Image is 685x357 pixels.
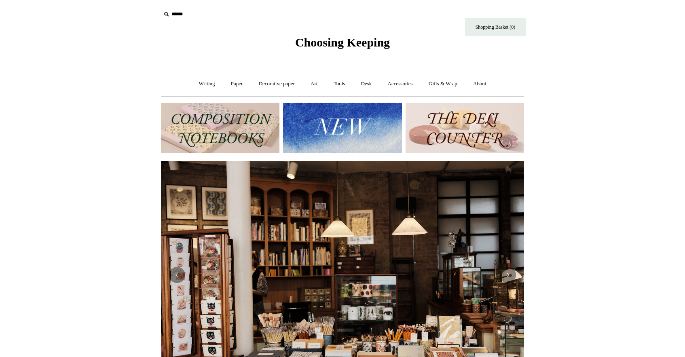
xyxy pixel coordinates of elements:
a: Tools [326,73,353,95]
a: Writing [192,73,222,95]
a: Paper [224,73,250,95]
img: New.jpg__PID:f73bdf93-380a-4a35-bcfe-7823039498e1 [283,103,402,153]
a: Accessories [381,73,420,95]
span: Choosing Keeping [295,36,390,49]
a: About [466,73,494,95]
button: Previous [169,267,185,283]
img: The Deli Counter [406,103,524,153]
a: Choosing Keeping [295,42,390,48]
a: Shopping Basket (0) [465,18,526,36]
a: Gifts & Wrap [421,73,465,95]
a: Decorative paper [252,73,302,95]
a: Desk [354,73,379,95]
img: 202302 Composition ledgers.jpg__PID:69722ee6-fa44-49dd-a067-31375e5d54ec [161,103,279,153]
button: Next [500,267,516,283]
a: Art [303,73,325,95]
